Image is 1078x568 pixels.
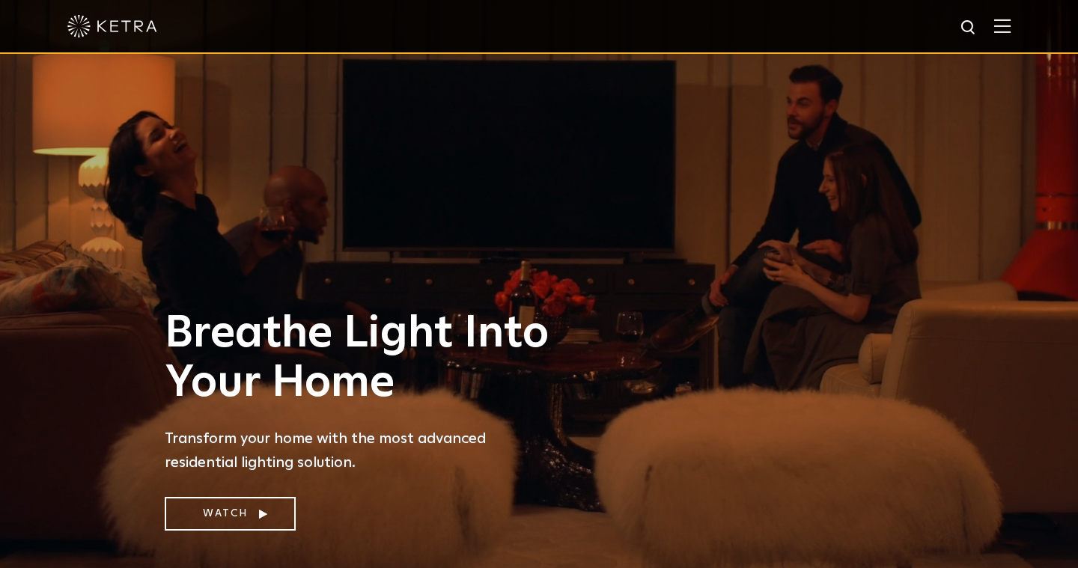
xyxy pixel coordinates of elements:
[165,309,561,408] h1: Breathe Light Into Your Home
[960,19,978,37] img: search icon
[165,497,296,531] a: Watch
[165,427,561,474] p: Transform your home with the most advanced residential lighting solution.
[994,19,1011,33] img: Hamburger%20Nav.svg
[67,15,157,37] img: ketra-logo-2019-white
